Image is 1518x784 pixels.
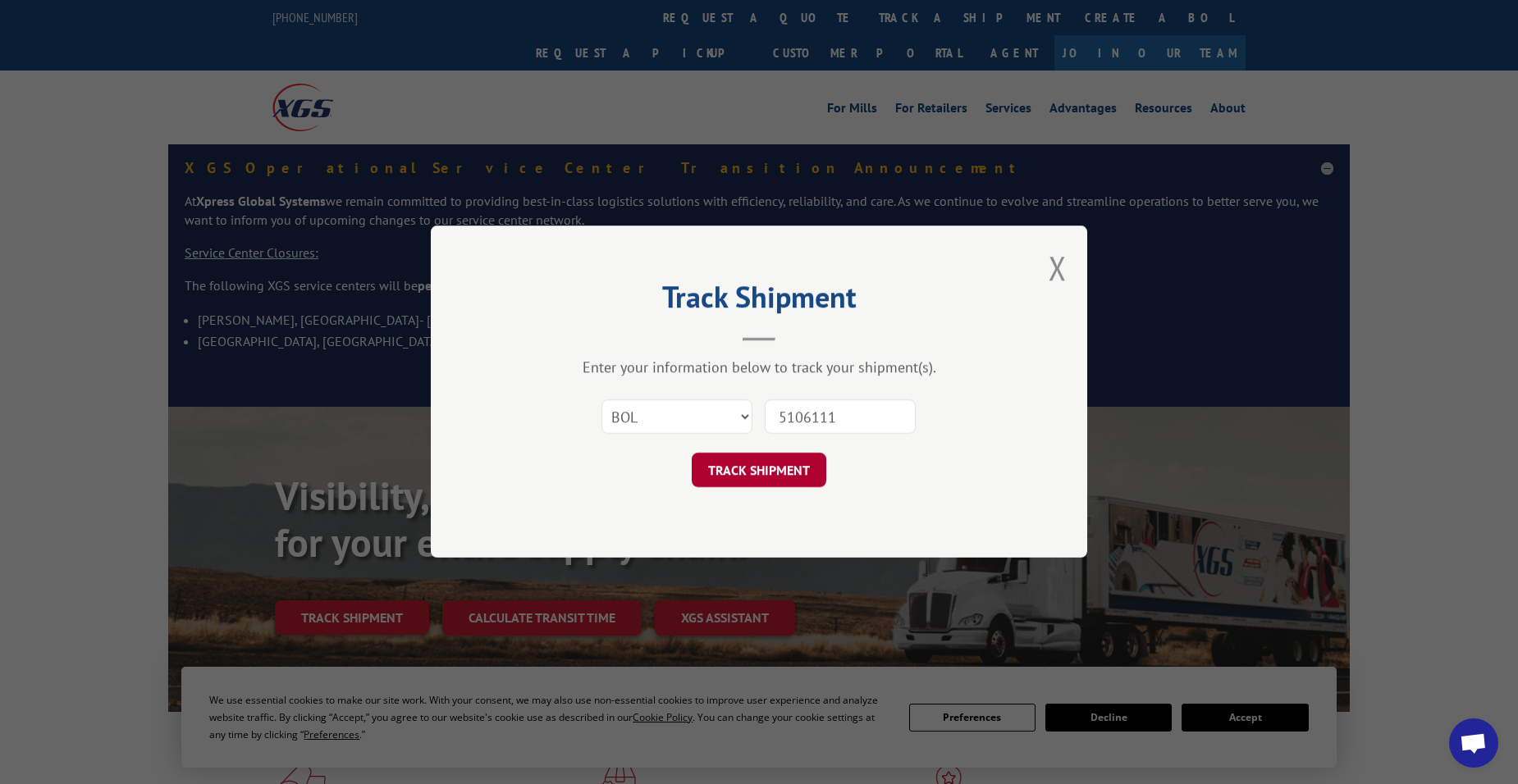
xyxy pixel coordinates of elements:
div: Enter your information below to track your shipment(s). [513,358,1005,377]
button: TRACK SHIPMENT [692,454,826,488]
a: Open chat [1449,718,1498,768]
button: Close modal [1049,246,1067,289]
h2: Track Shipment [513,285,1005,317]
input: Number(s) [765,400,916,435]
